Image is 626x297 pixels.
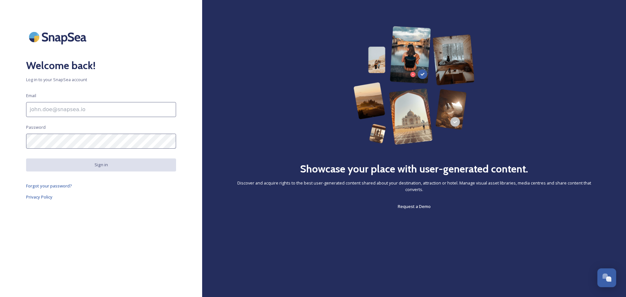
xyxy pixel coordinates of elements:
[26,183,72,189] span: Forgot your password?
[26,182,176,190] a: Forgot your password?
[26,77,176,83] span: Log in to your SnapSea account
[26,193,176,201] a: Privacy Policy
[300,161,528,177] h2: Showcase your place with user-generated content.
[26,194,52,200] span: Privacy Policy
[398,203,431,209] span: Request a Demo
[26,93,36,99] span: Email
[26,58,176,73] h2: Welcome back!
[26,124,46,130] span: Password
[228,180,600,192] span: Discover and acquire rights to the best user-generated content shared about your destination, att...
[597,268,616,287] button: Open Chat
[26,26,91,48] img: SnapSea Logo
[26,102,176,117] input: john.doe@snapsea.io
[398,202,431,210] a: Request a Demo
[353,26,475,145] img: 63b42ca75bacad526042e722_Group%20154-p-800.png
[26,158,176,171] button: Sign in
